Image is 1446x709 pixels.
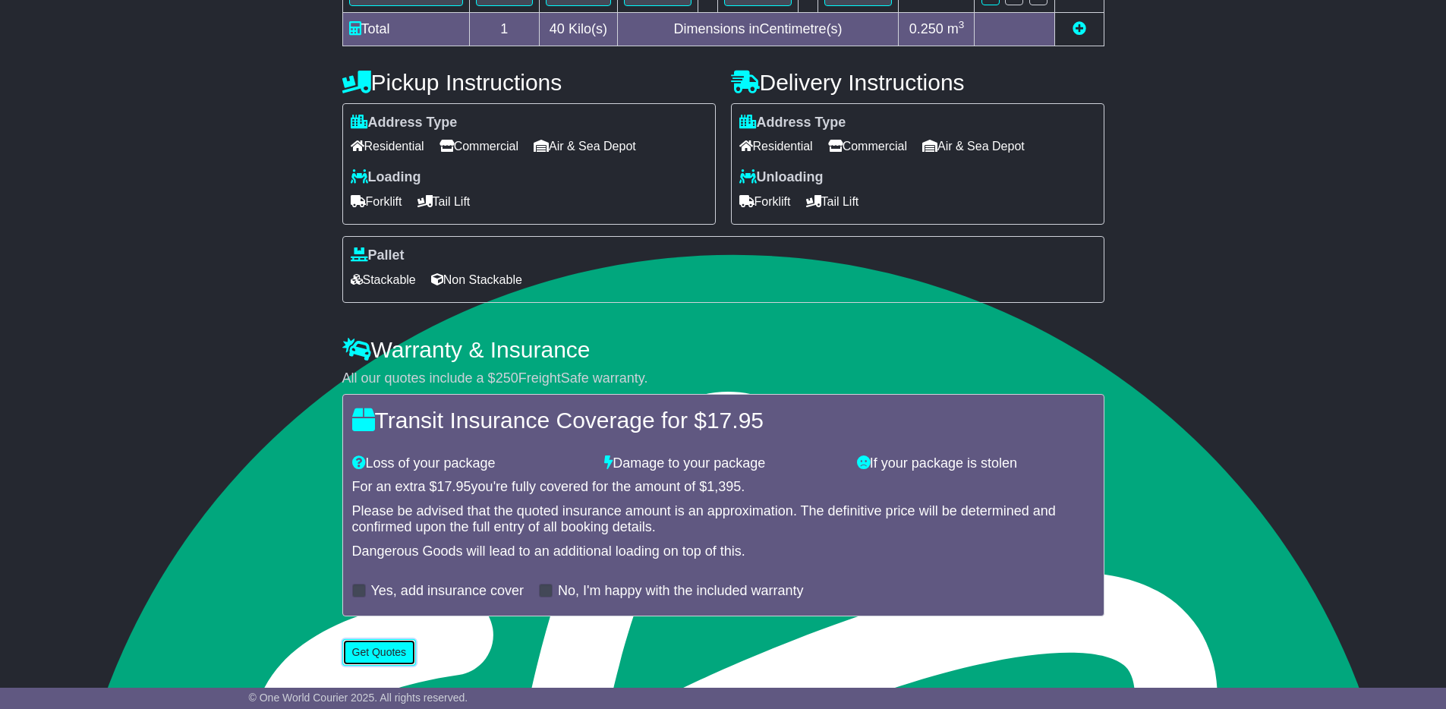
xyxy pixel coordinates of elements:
[739,134,813,158] span: Residential
[351,115,458,131] label: Address Type
[351,169,421,186] label: Loading
[739,190,791,213] span: Forklift
[959,19,965,30] sup: 3
[342,12,469,46] td: Total
[922,134,1025,158] span: Air & Sea Depot
[345,455,597,472] div: Loss of your package
[342,70,716,95] h4: Pickup Instructions
[352,408,1095,433] h4: Transit Insurance Coverage for $
[707,479,741,494] span: 1,395
[342,370,1104,387] div: All our quotes include a $ FreightSafe warranty.
[352,479,1095,496] div: For an extra $ you're fully covered for the amount of $ .
[849,455,1102,472] div: If your package is stolen
[707,408,764,433] span: 17.95
[351,134,424,158] span: Residential
[249,692,468,704] span: © One World Courier 2025. All rights reserved.
[351,190,402,213] span: Forklift
[540,12,618,46] td: Kilo(s)
[597,455,849,472] div: Damage to your package
[371,583,524,600] label: Yes, add insurance cover
[352,544,1095,560] div: Dangerous Goods will lead to an additional loading on top of this.
[909,21,944,36] span: 0.250
[534,134,636,158] span: Air & Sea Depot
[739,115,846,131] label: Address Type
[342,337,1104,362] h4: Warranty & Insurance
[828,134,907,158] span: Commercial
[431,268,522,291] span: Non Stackable
[351,247,405,264] label: Pallet
[417,190,471,213] span: Tail Lift
[351,268,416,291] span: Stackable
[342,639,417,666] button: Get Quotes
[1073,21,1086,36] a: Add new item
[352,503,1095,536] div: Please be advised that the quoted insurance amount is an approximation. The definitive price will...
[550,21,565,36] span: 40
[947,21,965,36] span: m
[439,134,518,158] span: Commercial
[469,12,540,46] td: 1
[558,583,804,600] label: No, I'm happy with the included warranty
[731,70,1104,95] h4: Delivery Instructions
[739,169,824,186] label: Unloading
[437,479,471,494] span: 17.95
[496,370,518,386] span: 250
[806,190,859,213] span: Tail Lift
[617,12,899,46] td: Dimensions in Centimetre(s)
